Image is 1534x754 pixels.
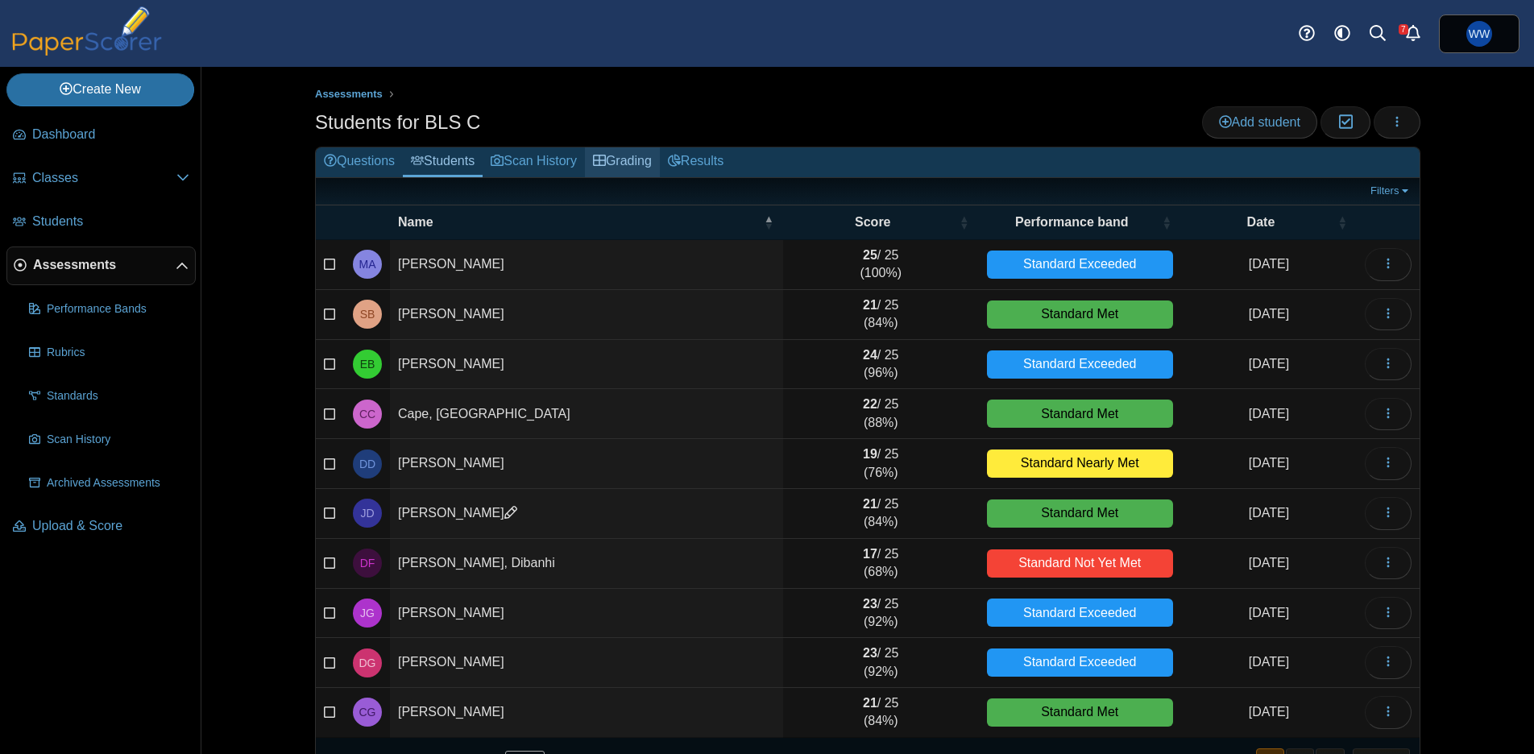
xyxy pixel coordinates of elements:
[360,358,375,370] span: Elisabeth Bradski
[32,126,189,143] span: Dashboard
[483,147,585,177] a: Scan History
[987,648,1173,677] div: Standard Exceeded
[1249,456,1289,470] time: May 23, 2025 at 9:20 AM
[1249,506,1289,520] time: Jul 12, 2025 at 2:52 PM
[1337,205,1347,239] span: Date : Activate to sort
[783,389,979,439] td: / 25 (88%)
[1249,257,1289,271] time: Jul 22, 2025 at 4:27 PM
[1249,307,1289,321] time: May 23, 2025 at 9:20 AM
[1466,21,1492,47] span: William Whitney
[783,290,979,340] td: / 25 (84%)
[1219,115,1300,129] span: Add student
[6,246,196,285] a: Assessments
[1469,28,1490,39] span: William Whitney
[23,420,196,459] a: Scan History
[6,6,168,56] img: PaperScorer
[6,159,196,198] a: Classes
[360,607,375,619] span: Justin Garcia
[863,397,877,411] b: 22
[390,539,783,589] td: [PERSON_NAME], Dibanhi
[987,698,1173,727] div: Standard Met
[1249,655,1289,669] time: May 29, 2025 at 9:42 PM
[23,333,196,372] a: Rubrics
[1395,16,1431,52] a: Alerts
[783,638,979,688] td: / 25 (92%)
[390,240,783,290] td: [PERSON_NAME]
[863,646,877,660] b: 23
[863,248,877,262] b: 25
[33,256,176,274] span: Assessments
[360,507,374,519] span: Joseph Dominguez
[987,400,1173,428] div: Standard Met
[359,458,375,470] span: Destiny Dominguez
[1249,407,1289,420] time: May 29, 2025 at 9:55 PM
[783,439,979,489] td: / 25 (76%)
[32,169,176,187] span: Classes
[47,475,189,491] span: Archived Assessments
[6,116,196,155] a: Dashboard
[987,300,1173,329] div: Standard Met
[390,589,783,639] td: [PERSON_NAME]
[360,309,375,320] span: Sophia Baldazo
[863,447,877,461] b: 19
[987,251,1173,279] div: Standard Exceeded
[987,549,1173,578] div: Standard Not Yet Met
[863,497,877,511] b: 21
[23,464,196,503] a: Archived Assessments
[863,348,877,362] b: 24
[1366,183,1416,199] a: Filters
[1249,556,1289,570] time: May 23, 2025 at 4:35 PM
[47,301,189,317] span: Performance Bands
[390,290,783,340] td: [PERSON_NAME]
[359,706,376,718] span: Christopher Gauthier
[315,88,383,100] span: Assessments
[1015,215,1128,229] span: Performance band
[6,203,196,242] a: Students
[6,507,196,546] a: Upload & Score
[987,350,1173,379] div: Standard Exceeded
[783,589,979,639] td: / 25 (92%)
[1202,106,1317,139] a: Add student
[316,147,403,177] a: Questions
[47,432,189,448] span: Scan History
[6,44,168,58] a: PaperScorer
[6,73,194,106] a: Create New
[32,517,189,535] span: Upload & Score
[987,599,1173,627] div: Standard Exceeded
[32,213,189,230] span: Students
[863,597,877,611] b: 23
[359,259,376,270] span: Marcela Alzate-Gomez
[23,290,196,329] a: Performance Bands
[1249,357,1289,371] time: Jun 7, 2025 at 11:39 AM
[359,657,376,669] span: David Garza
[311,85,387,105] a: Assessments
[390,489,783,539] td: [PERSON_NAME]
[783,688,979,738] td: / 25 (84%)
[360,557,375,569] span: Dibanhi Fernandez
[390,638,783,688] td: [PERSON_NAME]
[398,215,433,229] span: Name
[960,205,969,239] span: Score : Activate to sort
[403,147,483,177] a: Students
[783,240,979,290] td: / 25 (100%)
[585,147,660,177] a: Grading
[47,388,189,404] span: Standards
[783,539,979,589] td: / 25 (68%)
[783,340,979,390] td: / 25 (96%)
[987,499,1173,528] div: Standard Met
[764,205,773,239] span: Name : Activate to invert sorting
[390,688,783,738] td: [PERSON_NAME]
[390,439,783,489] td: [PERSON_NAME]
[315,109,480,136] h1: Students for BLS C
[855,215,890,229] span: Score
[660,147,732,177] a: Results
[863,547,877,561] b: 17
[1249,606,1289,619] time: Jul 12, 2025 at 12:44 PM
[863,298,877,312] b: 21
[987,449,1173,478] div: Standard Nearly Met
[47,345,189,361] span: Rubrics
[1162,205,1171,239] span: Performance band : Activate to sort
[1439,14,1519,53] a: William Whitney
[783,489,979,539] td: / 25 (84%)
[863,696,877,710] b: 21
